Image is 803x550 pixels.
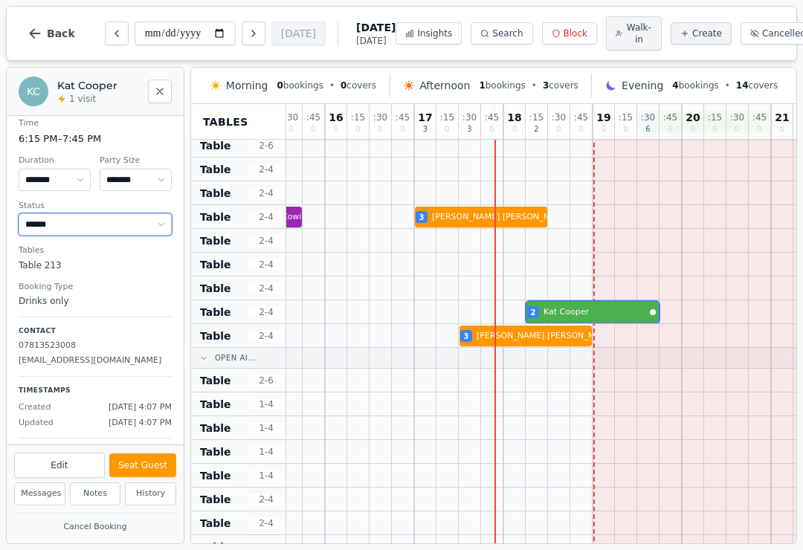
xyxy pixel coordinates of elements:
[19,417,54,430] span: Updated
[492,27,523,39] span: Search
[242,22,265,45] button: Next day
[271,22,326,45] button: [DATE]
[780,126,784,133] span: 0
[378,126,382,133] span: 0
[552,113,566,122] span: : 30
[109,401,172,414] span: [DATE] 4:07 PM
[730,113,744,122] span: : 30
[200,305,231,320] span: Table
[19,132,172,146] dd: 6:15 PM – 7:45 PM
[602,126,606,133] span: 0
[556,126,561,133] span: 0
[19,200,172,213] dt: Status
[248,470,284,482] span: 1 - 4
[69,93,96,105] span: 1 visit
[200,468,231,483] span: Table
[19,401,51,414] span: Created
[735,126,739,133] span: 0
[19,340,172,352] p: 07813523008
[396,113,410,122] span: : 45
[355,126,360,133] span: 0
[19,281,172,294] dt: Booking Type
[19,355,172,367] p: [EMAIL_ADDRESS][DOMAIN_NAME]
[19,117,172,130] dt: Time
[691,126,695,133] span: 0
[423,126,428,133] span: 3
[341,80,346,91] span: 0
[356,20,396,35] span: [DATE]
[200,516,231,531] span: Table
[277,80,283,91] span: 0
[248,494,284,505] span: 2 - 4
[248,282,284,294] span: 2 - 4
[619,113,633,122] span: : 15
[277,80,323,91] span: bookings
[200,444,231,459] span: Table
[200,186,231,201] span: Table
[311,126,315,133] span: 0
[288,126,293,133] span: 0
[445,126,449,133] span: 0
[125,482,176,505] button: History
[334,126,338,133] span: 0
[623,126,628,133] span: 0
[400,126,404,133] span: 0
[19,294,172,308] dd: Drinks only
[248,422,284,434] span: 1 - 4
[529,113,544,122] span: : 15
[200,162,231,177] span: Table
[19,326,172,337] p: Contact
[226,78,268,93] span: Morning
[356,35,396,47] span: [DATE]
[542,22,597,45] button: Block
[248,211,284,223] span: 2 - 4
[775,112,789,123] span: 21
[109,453,176,477] button: Seat Guest
[512,126,517,133] span: 0
[712,126,717,133] span: 0
[757,126,761,133] span: 0
[564,27,587,39] span: Block
[47,28,75,39] span: Back
[534,126,538,133] span: 2
[419,212,425,223] span: 3
[19,386,172,396] p: Timestamps
[544,306,647,319] span: Kat Cooper
[248,517,284,529] span: 2 - 4
[606,16,662,51] button: Walk-in
[200,329,231,343] span: Table
[100,155,172,167] dt: Party Size
[574,113,588,122] span: : 45
[248,187,284,199] span: 2 - 4
[306,113,320,122] span: : 45
[725,80,730,91] span: •
[203,114,248,129] span: Tables
[284,113,298,122] span: : 30
[531,307,536,318] span: 2
[329,80,335,91] span: •
[418,112,432,123] span: 17
[19,245,172,257] dt: Tables
[19,77,48,106] div: KC
[440,113,454,122] span: : 15
[641,113,655,122] span: : 30
[248,398,284,410] span: 1 - 4
[200,421,231,436] span: Table
[543,80,549,91] span: 3
[19,259,172,272] dd: Table 213
[248,446,284,458] span: 1 - 4
[19,155,91,167] dt: Duration
[248,330,284,342] span: 2 - 4
[672,80,678,91] span: 4
[477,330,615,343] span: [PERSON_NAME] [PERSON_NAME]
[663,113,677,122] span: : 45
[736,80,778,91] span: covers
[248,164,284,175] span: 2 - 4
[736,80,749,91] span: 14
[396,22,462,45] button: Insights
[479,80,485,91] span: 1
[432,211,570,224] span: [PERSON_NAME] [PERSON_NAME]
[200,138,231,153] span: Table
[543,80,578,91] span: covers
[200,210,231,224] span: Table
